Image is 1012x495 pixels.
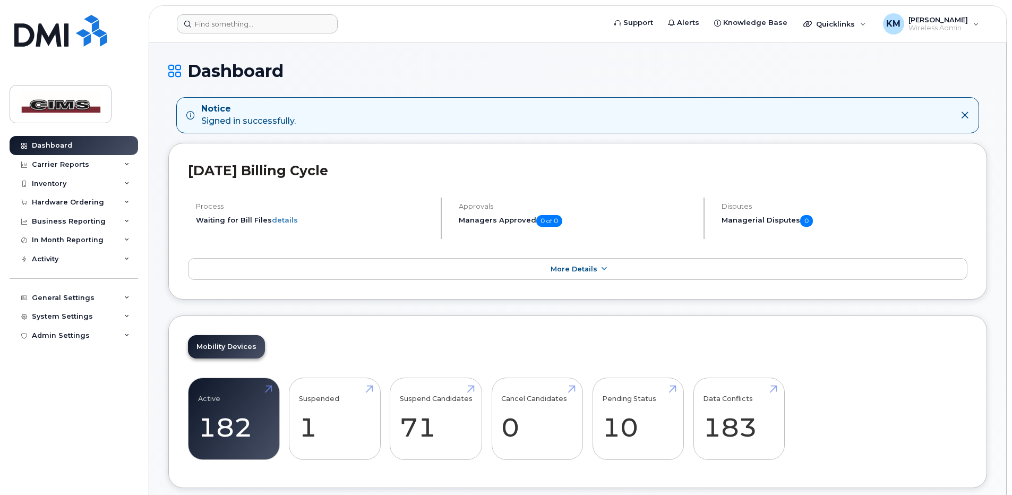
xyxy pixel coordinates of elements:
a: Data Conflicts 183 [703,384,775,454]
h5: Managerial Disputes [722,215,967,227]
div: Signed in successfully. [201,103,296,127]
h5: Managers Approved [459,215,694,227]
h2: [DATE] Billing Cycle [188,163,967,178]
a: Active 182 [198,384,270,454]
a: Suspend Candidates 71 [400,384,473,454]
h4: Disputes [722,202,967,210]
h4: Approvals [459,202,694,210]
strong: Notice [201,103,296,115]
span: More Details [551,265,597,273]
h1: Dashboard [168,62,987,80]
span: 0 [800,215,813,227]
h4: Process [196,202,432,210]
li: Waiting for Bill Files [196,215,432,225]
a: Pending Status 10 [602,384,674,454]
a: Cancel Candidates 0 [501,384,573,454]
a: details [272,216,298,224]
span: 0 of 0 [536,215,562,227]
a: Suspended 1 [299,384,371,454]
a: Mobility Devices [188,335,265,359]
